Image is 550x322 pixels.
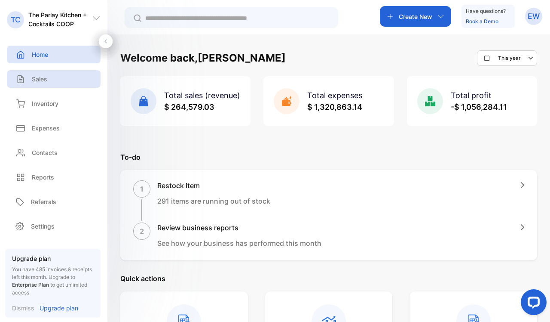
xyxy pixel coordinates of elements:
span: Total expenses [307,91,362,100]
p: Upgrade plan [12,254,94,263]
span: $ 264,579.03 [164,102,214,111]
p: See how your business has performed this month [157,238,321,248]
p: To-do [120,152,537,162]
iframe: LiveChat chat widget [514,286,550,322]
button: This year [477,50,537,66]
p: This year [498,54,521,62]
p: 291 items are running out of stock [157,196,270,206]
p: Dismiss [12,303,34,313]
p: Home [32,50,48,59]
button: EW [525,6,542,27]
span: Upgrade to to get unlimited access. [12,274,87,296]
p: Create New [399,12,432,21]
p: Contacts [32,148,58,157]
p: Settings [31,222,55,231]
a: Book a Demo [466,18,498,25]
p: The Parlay Kitchen + Cocktails COOP [28,10,92,28]
p: Quick actions [120,273,537,284]
a: Upgrade plan [34,303,78,313]
span: Total profit [451,91,492,100]
span: $ 1,320,863.14 [307,102,362,111]
span: Total sales (revenue) [164,91,240,100]
p: EW [528,11,540,22]
h1: Review business reports [157,223,321,233]
p: 2 [140,226,144,236]
p: Inventory [32,99,58,108]
p: TC [11,14,21,25]
p: Sales [32,74,47,84]
h1: Welcome back, [PERSON_NAME] [120,50,286,66]
p: Reports [32,173,54,182]
p: Have questions? [466,7,506,15]
p: Upgrade plan [40,303,78,313]
p: You have 485 invoices & receipts left this month. [12,266,94,297]
span: Enterprise Plan [12,282,49,288]
p: Expenses [32,124,60,133]
button: Create New [380,6,451,27]
span: -$ 1,056,284.11 [451,102,507,111]
p: 1 [140,184,144,194]
h1: Restock item [157,180,270,191]
p: Referrals [31,197,56,206]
